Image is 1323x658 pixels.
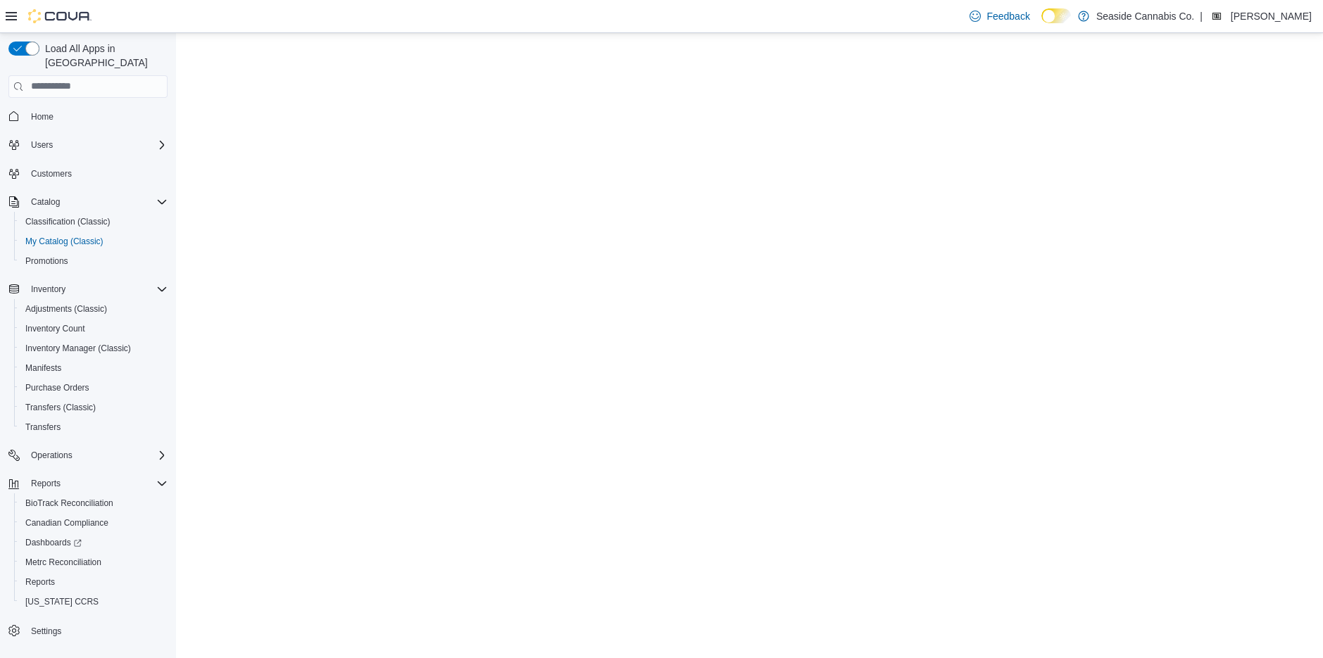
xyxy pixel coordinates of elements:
[14,552,173,572] button: Metrc Reconciliation
[20,574,168,590] span: Reports
[14,232,173,251] button: My Catalog (Classic)
[3,474,173,493] button: Reports
[20,320,168,337] span: Inventory Count
[20,340,137,357] a: Inventory Manager (Classic)
[20,574,61,590] a: Reports
[20,419,66,436] a: Transfers
[28,9,92,23] img: Cova
[25,323,85,334] span: Inventory Count
[25,623,67,640] a: Settings
[25,137,58,153] button: Users
[3,135,173,155] button: Users
[25,281,71,298] button: Inventory
[20,300,168,317] span: Adjustments (Classic)
[14,533,173,552] a: Dashboards
[20,495,168,512] span: BioTrack Reconciliation
[31,626,61,637] span: Settings
[14,592,173,612] button: [US_STATE] CCRS
[3,106,173,127] button: Home
[20,233,168,250] span: My Catalog (Classic)
[25,216,111,227] span: Classification (Classic)
[986,9,1029,23] span: Feedback
[25,108,168,125] span: Home
[20,253,74,270] a: Promotions
[14,493,173,513] button: BioTrack Reconciliation
[25,236,104,247] span: My Catalog (Classic)
[20,320,91,337] a: Inventory Count
[25,137,168,153] span: Users
[3,445,173,465] button: Operations
[20,253,168,270] span: Promotions
[25,475,168,492] span: Reports
[31,284,65,295] span: Inventory
[3,163,173,184] button: Customers
[20,360,168,377] span: Manifests
[25,576,55,588] span: Reports
[25,255,68,267] span: Promotions
[3,620,173,640] button: Settings
[31,450,73,461] span: Operations
[31,139,53,151] span: Users
[20,419,168,436] span: Transfers
[3,192,173,212] button: Catalog
[14,251,173,271] button: Promotions
[25,498,113,509] span: BioTrack Reconciliation
[14,299,173,319] button: Adjustments (Classic)
[20,213,116,230] a: Classification (Classic)
[20,495,119,512] a: BioTrack Reconciliation
[25,557,101,568] span: Metrc Reconciliation
[25,362,61,374] span: Manifests
[20,340,168,357] span: Inventory Manager (Classic)
[20,593,104,610] a: [US_STATE] CCRS
[20,534,168,551] span: Dashboards
[14,378,173,398] button: Purchase Orders
[39,42,168,70] span: Load All Apps in [GEOGRAPHIC_DATA]
[20,379,168,396] span: Purchase Orders
[1200,8,1203,25] p: |
[25,382,89,393] span: Purchase Orders
[31,168,72,179] span: Customers
[20,399,168,416] span: Transfers (Classic)
[20,300,113,317] a: Adjustments (Classic)
[14,398,173,417] button: Transfers (Classic)
[14,319,173,339] button: Inventory Count
[25,422,61,433] span: Transfers
[25,108,59,125] a: Home
[20,399,101,416] a: Transfers (Classic)
[14,339,173,358] button: Inventory Manager (Classic)
[964,2,1035,30] a: Feedback
[20,554,168,571] span: Metrc Reconciliation
[20,514,114,531] a: Canadian Compliance
[31,111,54,122] span: Home
[20,213,168,230] span: Classification (Classic)
[31,478,61,489] span: Reports
[25,596,99,607] span: [US_STATE] CCRS
[20,360,67,377] a: Manifests
[14,513,173,533] button: Canadian Compliance
[25,194,65,210] button: Catalog
[25,194,168,210] span: Catalog
[25,402,96,413] span: Transfers (Classic)
[31,196,60,208] span: Catalog
[25,165,168,182] span: Customers
[1096,8,1194,25] p: Seaside Cannabis Co.
[14,212,173,232] button: Classification (Classic)
[14,572,173,592] button: Reports
[25,517,108,529] span: Canadian Compliance
[25,537,82,548] span: Dashboards
[20,593,168,610] span: Washington CCRS
[14,417,173,437] button: Transfers
[1231,8,1312,25] p: [PERSON_NAME]
[25,475,66,492] button: Reports
[20,534,87,551] a: Dashboards
[1041,23,1042,24] span: Dark Mode
[25,343,131,354] span: Inventory Manager (Classic)
[25,281,168,298] span: Inventory
[3,279,173,299] button: Inventory
[25,447,168,464] span: Operations
[1041,8,1071,23] input: Dark Mode
[25,303,107,315] span: Adjustments (Classic)
[25,165,77,182] a: Customers
[1208,8,1225,25] div: Mehgan Wieland
[14,358,173,378] button: Manifests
